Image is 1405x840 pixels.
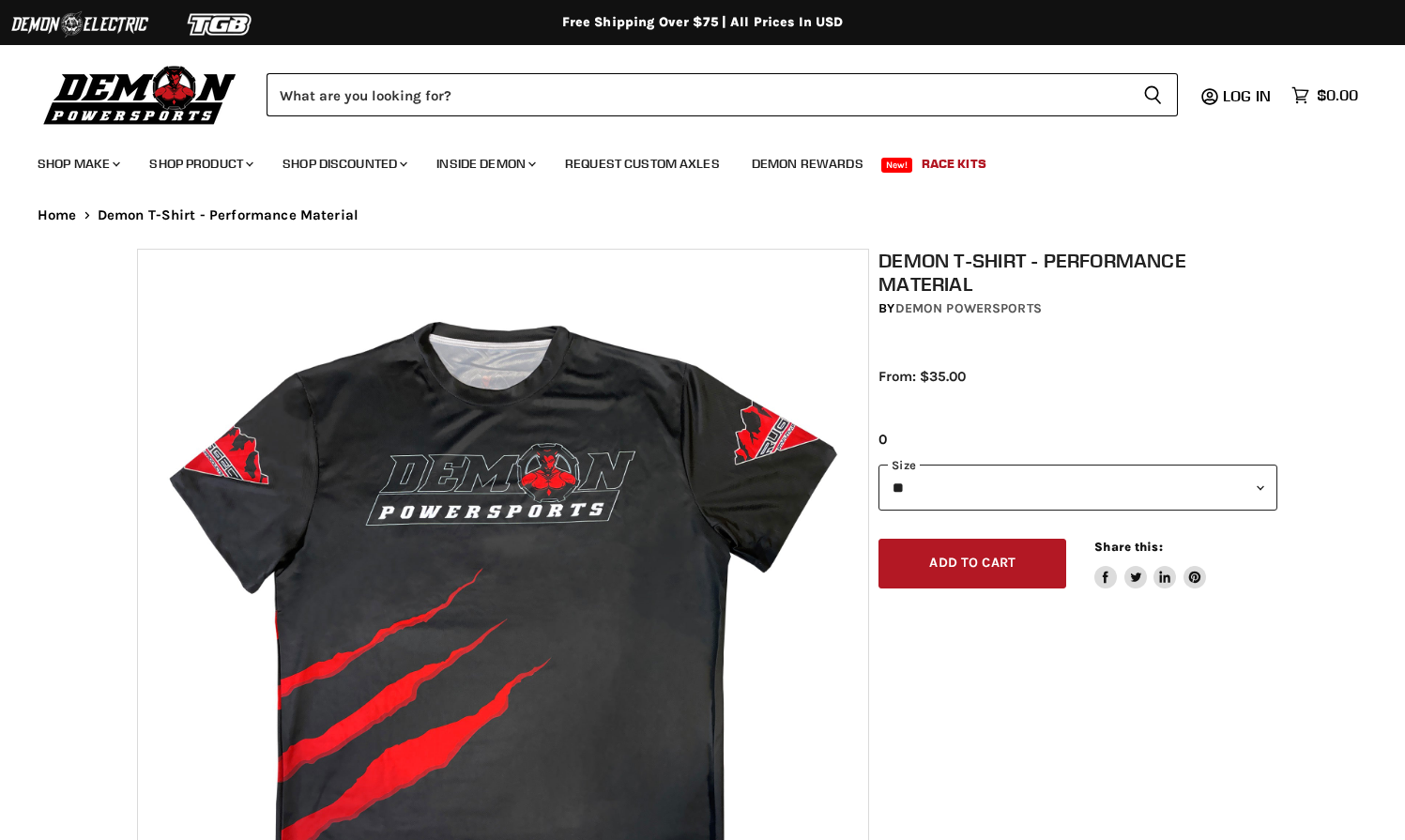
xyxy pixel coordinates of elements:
a: Demon Rewards [738,145,878,183]
span: Demon T-Shirt - Performance Material [98,207,359,223]
a: Inside Demon [422,145,547,183]
a: Request Custom Axles [551,145,734,183]
span: Share this: [1094,540,1162,554]
button: Search [1128,73,1178,116]
input: Search [267,73,1128,116]
a: Shop Discounted [268,145,419,183]
span: Log in [1223,86,1271,105]
a: Log in [1214,87,1282,104]
span: From: $35.00 [878,368,966,385]
button: Add to cart [878,539,1066,588]
aside: Share this: [1094,539,1206,588]
a: Demon Powersports [895,300,1042,316]
img: Demon Electric Logo 2 [9,7,150,42]
a: $0.00 [1282,82,1367,109]
span: New! [881,158,913,173]
img: Demon Powersports [38,61,243,128]
h1: Demon T-Shirt - Performance Material [878,249,1277,296]
img: TGB Logo 2 [150,7,291,42]
p: 0 [878,428,1277,451]
span: Add to cart [929,555,1016,571]
form: Product [267,73,1178,116]
div: by [878,298,1277,319]
a: Race Kits [908,145,1000,183]
a: Home [38,207,77,223]
a: Shop Product [135,145,265,183]
ul: Main menu [23,137,1353,183]
a: Shop Make [23,145,131,183]
span: $0.00 [1317,86,1358,104]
